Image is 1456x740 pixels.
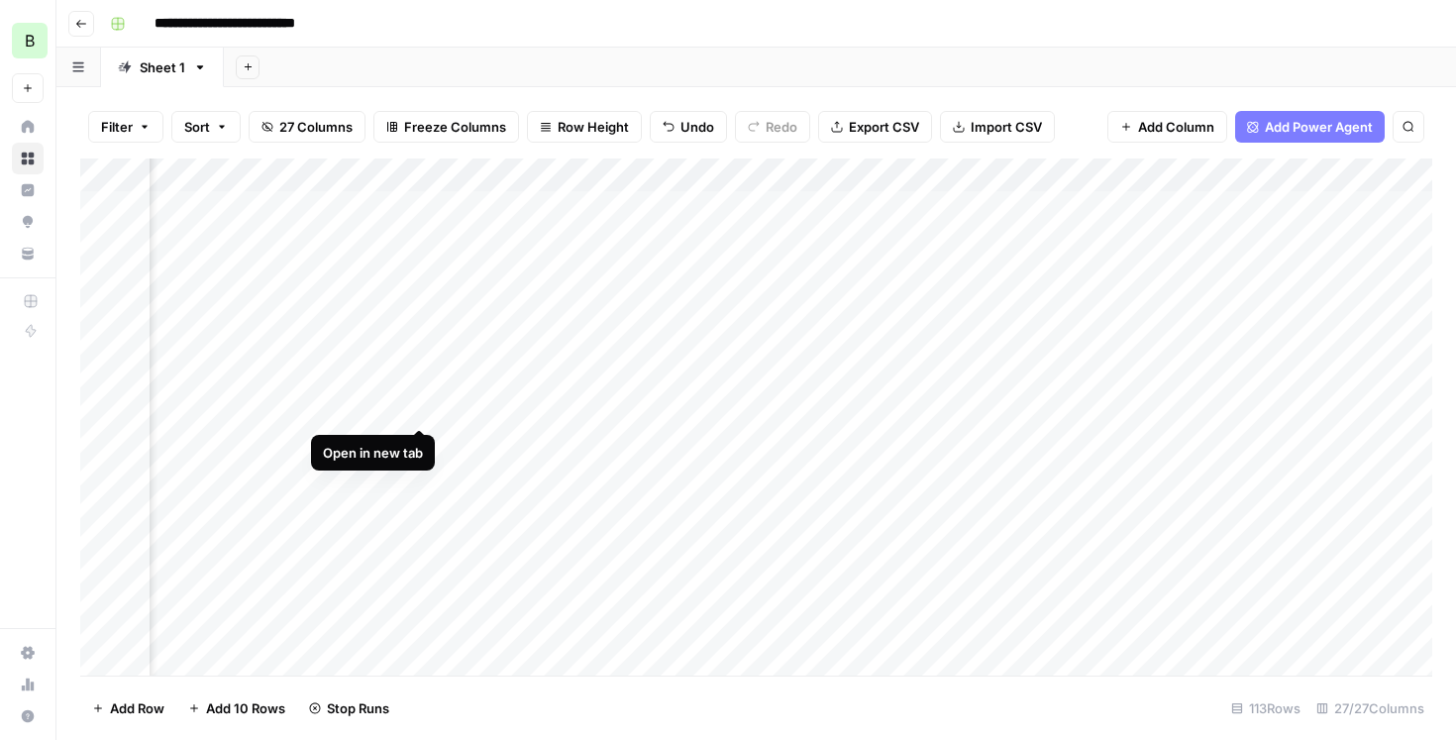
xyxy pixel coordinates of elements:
a: Browse [12,143,44,174]
div: 113 Rows [1223,692,1308,724]
a: Sheet 1 [101,48,224,87]
span: B [25,29,35,53]
button: Add Row [80,692,176,724]
span: Sort [184,117,210,137]
button: Redo [735,111,810,143]
a: Settings [12,637,44,669]
button: Workspace: Blindspot [12,16,44,65]
div: 27/27 Columns [1308,692,1432,724]
button: Help + Support [12,700,44,732]
button: Add 10 Rows [176,692,297,724]
button: Row Height [527,111,642,143]
button: Add Power Agent [1235,111,1385,143]
span: Undo [680,117,714,137]
button: Add Column [1107,111,1227,143]
button: 27 Columns [249,111,365,143]
button: Filter [88,111,163,143]
span: Stop Runs [327,698,389,718]
span: Freeze Columns [404,117,506,137]
span: Row Height [558,117,629,137]
span: Add Row [110,698,164,718]
button: Sort [171,111,241,143]
a: Insights [12,174,44,206]
span: 27 Columns [279,117,353,137]
span: Filter [101,117,133,137]
div: Sheet 1 [140,57,185,77]
a: Opportunities [12,206,44,238]
a: Home [12,111,44,143]
a: Your Data [12,238,44,269]
div: Open in new tab [323,443,423,463]
button: Stop Runs [297,692,401,724]
button: Undo [650,111,727,143]
span: Redo [766,117,797,137]
button: Freeze Columns [373,111,519,143]
span: Add Power Agent [1265,117,1373,137]
span: Export CSV [849,117,919,137]
span: Import CSV [971,117,1042,137]
button: Import CSV [940,111,1055,143]
span: Add 10 Rows [206,698,285,718]
button: Export CSV [818,111,932,143]
span: Add Column [1138,117,1214,137]
a: Usage [12,669,44,700]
